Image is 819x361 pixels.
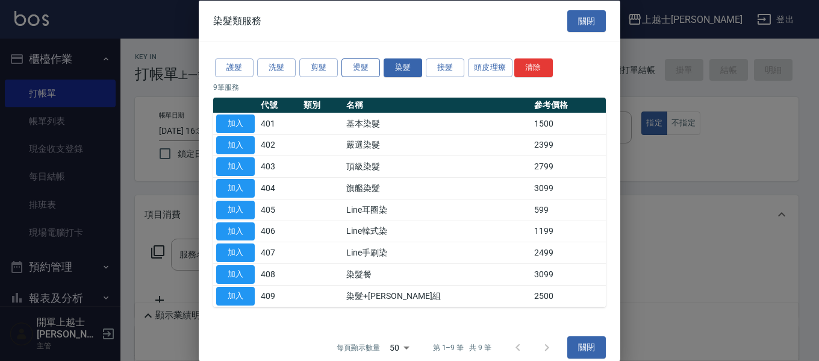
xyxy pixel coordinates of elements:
[301,97,343,113] th: 類別
[216,136,255,154] button: 加入
[258,199,301,221] td: 405
[258,155,301,177] td: 403
[258,285,301,307] td: 409
[213,14,261,27] span: 染髮類服務
[531,242,606,263] td: 2499
[258,263,301,285] td: 408
[213,81,606,92] p: 9 筆服務
[299,58,338,77] button: 剪髮
[531,263,606,285] td: 3099
[531,285,606,307] td: 2500
[258,97,301,113] th: 代號
[531,134,606,156] td: 2399
[343,221,531,242] td: Line韓式染
[343,97,531,113] th: 名稱
[216,179,255,198] button: 加入
[216,114,255,133] button: 加入
[343,177,531,199] td: 旗艦染髮
[216,200,255,219] button: 加入
[258,221,301,242] td: 406
[343,285,531,307] td: 染髮+[PERSON_NAME]組
[343,113,531,134] td: 基本染髮
[258,113,301,134] td: 401
[216,265,255,284] button: 加入
[343,134,531,156] td: 嚴選染髮
[258,177,301,199] td: 404
[216,157,255,176] button: 加入
[514,58,553,77] button: 清除
[341,58,380,77] button: 燙髮
[343,155,531,177] td: 頂級染髮
[258,134,301,156] td: 402
[343,242,531,263] td: Line手刷染
[468,58,512,77] button: 頭皮理療
[258,242,301,263] td: 407
[257,58,296,77] button: 洗髮
[343,199,531,221] td: Line耳圈染
[216,222,255,240] button: 加入
[531,97,606,113] th: 參考價格
[337,342,380,353] p: 每頁顯示數量
[216,286,255,305] button: 加入
[433,342,491,353] p: 第 1–9 筆 共 9 筆
[567,336,606,359] button: 關閉
[343,263,531,285] td: 染髮餐
[531,177,606,199] td: 3099
[216,243,255,262] button: 加入
[531,199,606,221] td: 599
[215,58,254,77] button: 護髮
[531,221,606,242] td: 1199
[567,10,606,32] button: 關閉
[531,113,606,134] td: 1500
[531,155,606,177] td: 2799
[426,58,464,77] button: 接髮
[384,58,422,77] button: 染髮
